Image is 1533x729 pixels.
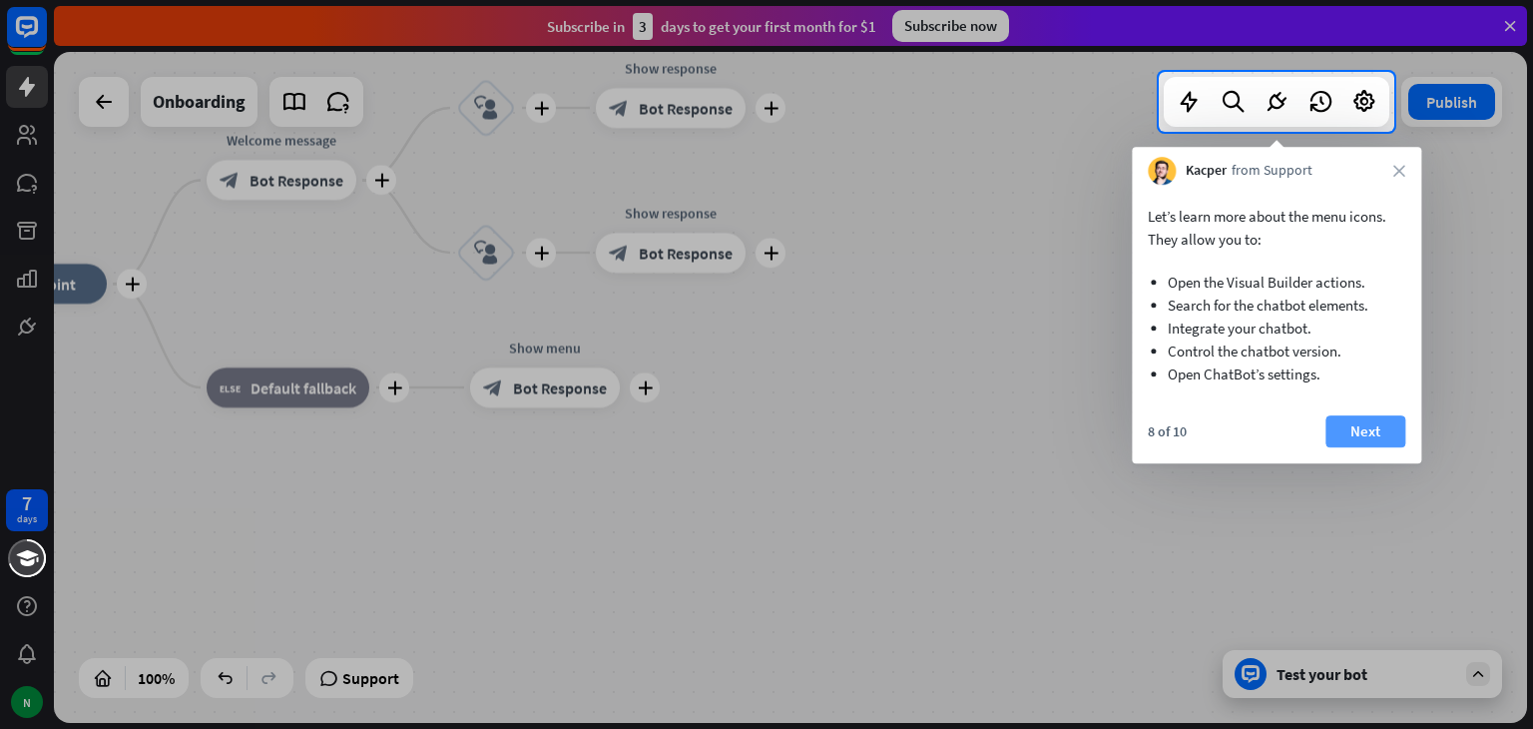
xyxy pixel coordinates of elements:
span: Kacper [1186,161,1227,181]
button: Open LiveChat chat widget [16,8,76,68]
li: Control the chatbot version. [1168,340,1385,363]
div: 8 of 10 [1148,422,1187,440]
li: Integrate your chatbot. [1168,317,1385,340]
button: Next [1325,415,1405,447]
li: Open the Visual Builder actions. [1168,271,1385,294]
li: Search for the chatbot elements. [1168,294,1385,317]
li: Open ChatBot’s settings. [1168,363,1385,385]
p: Let’s learn more about the menu icons. They allow you to: [1148,205,1405,251]
i: close [1393,165,1405,177]
span: from Support [1232,161,1312,181]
